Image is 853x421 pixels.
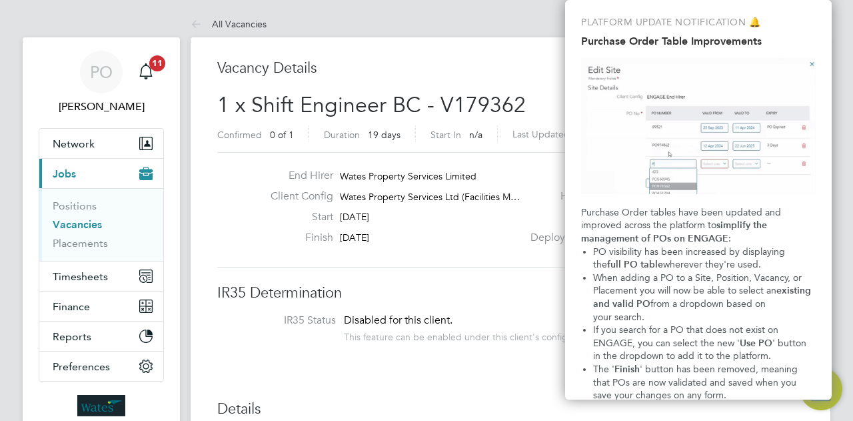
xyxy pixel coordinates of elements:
span: Disabled for this client. [344,314,452,327]
span: PO [90,63,113,81]
label: Start [260,210,333,224]
strong: simplify the management of POs on ENGAGE [581,220,770,244]
label: Last Updated [512,128,570,140]
a: All Vacancies [191,18,267,30]
label: IR35 Status [231,314,336,328]
span: wherever they're used. [663,259,761,270]
h2: Purchase Order Table Improvements [581,35,816,47]
label: Start In [430,129,461,141]
h3: Details [217,400,804,419]
span: 11 [149,55,165,71]
a: Placements [53,237,108,250]
strong: full PO table [607,259,663,270]
p: PLATFORM UPDATE NOTIFICATION 🔔 [581,16,816,29]
span: Network [53,137,95,150]
a: Positions [53,199,97,212]
label: End Hirer [260,169,333,183]
span: Preferences [53,360,110,373]
span: Paul Oddy [39,99,164,115]
label: Deployment Manager [522,231,634,245]
h3: Vacancy Details [217,59,613,78]
span: Jobs [53,167,76,180]
span: PO visibility has been increased by displaying the [593,246,788,271]
span: 1 x Shift Engineer BC - V179362 [217,92,526,118]
label: Site [522,169,634,183]
span: n/a [469,129,482,141]
a: Go to account details [39,51,164,115]
span: : [728,233,731,244]
label: Finish [260,231,333,245]
span: [DATE] [340,211,369,223]
label: Confirmed [217,129,262,141]
span: Reports [53,330,91,343]
a: Go to home page [39,395,164,416]
strong: Use PO [740,338,772,349]
label: PO Manager [522,210,634,224]
span: Wates Property Services Limited [340,170,476,182]
img: wates-logo-retina.png [77,395,125,416]
span: Wates Property Services Ltd (Facilities M… [340,191,520,203]
span: Purchase Order tables have been updated and improved across the platform to [581,207,784,232]
label: Duration [324,129,360,141]
div: This feature can be enabled under this client's configuration. [344,328,600,343]
span: 0 of 1 [270,129,294,141]
strong: existing and valid PO [593,285,814,310]
span: Timesheets [53,270,108,283]
span: [DATE] [340,232,369,244]
span: The ' [593,364,614,375]
img: Purchase Order Table Improvements [581,58,816,194]
a: Vacancies [53,218,102,231]
span: ' button in the dropdown to add it to the platform. [593,338,809,362]
strong: Finish [614,364,640,375]
span: from a dropdown based on your search. [593,298,800,323]
label: Hiring Manager [522,189,634,203]
h3: IR35 Determination [217,284,804,303]
span: 19 days [368,129,401,141]
label: Client Config [260,189,333,203]
span: When adding a PO to a Site, Position, Vacancy, or Placement you will now be able to select an [593,272,804,297]
span: Finance [53,300,90,313]
span: If you search for a PO that does not exist on ENGAGE, you can select the new ' [593,324,781,349]
span: ' button has been removed, meaning that POs are now validated and saved when you save your change... [593,364,800,401]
